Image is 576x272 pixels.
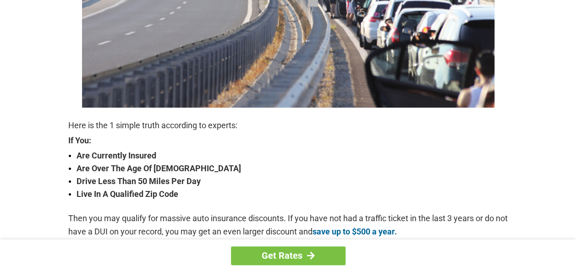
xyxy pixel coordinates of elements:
[231,246,346,265] a: Get Rates
[68,212,508,238] p: Then you may qualify for massive auto insurance discounts. If you have not had a traffic ticket i...
[77,175,508,188] strong: Drive Less Than 50 Miles Per Day
[77,149,508,162] strong: Are Currently Insured
[313,227,397,236] a: save up to $500 a year.
[77,162,508,175] strong: Are Over The Age Of [DEMOGRAPHIC_DATA]
[68,136,508,145] strong: If You:
[77,188,508,201] strong: Live In A Qualified Zip Code
[68,119,508,132] p: Here is the 1 simple truth according to experts:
